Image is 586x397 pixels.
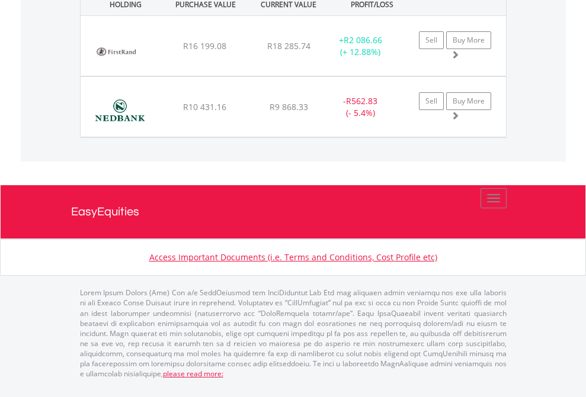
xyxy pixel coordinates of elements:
img: EQU.ZA.NED.png [87,92,153,134]
span: R10 431.16 [183,101,226,112]
span: R16 199.08 [183,40,226,51]
a: EasyEquities [71,185,515,238]
a: Access Important Documents (i.e. Terms and Conditions, Cost Profile etc) [149,251,437,263]
a: Sell [419,92,444,110]
a: Buy More [446,92,491,110]
div: - (- 5.4%) [324,95,398,119]
div: + (+ 12.88%) [324,34,398,58]
span: R562.83 [346,95,377,106]
a: please read more: [163,369,223,379]
span: R9 868.33 [270,101,308,112]
a: Buy More [446,31,491,49]
img: EQU.ZA.FSR.png [87,31,146,73]
p: Lorem Ipsum Dolors (Ame) Con a/e SeddOeiusmod tem InciDiduntut Lab Etd mag aliquaen admin veniamq... [80,288,507,379]
span: R18 285.74 [267,40,310,51]
span: R2 086.66 [344,34,382,46]
a: Sell [419,31,444,49]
